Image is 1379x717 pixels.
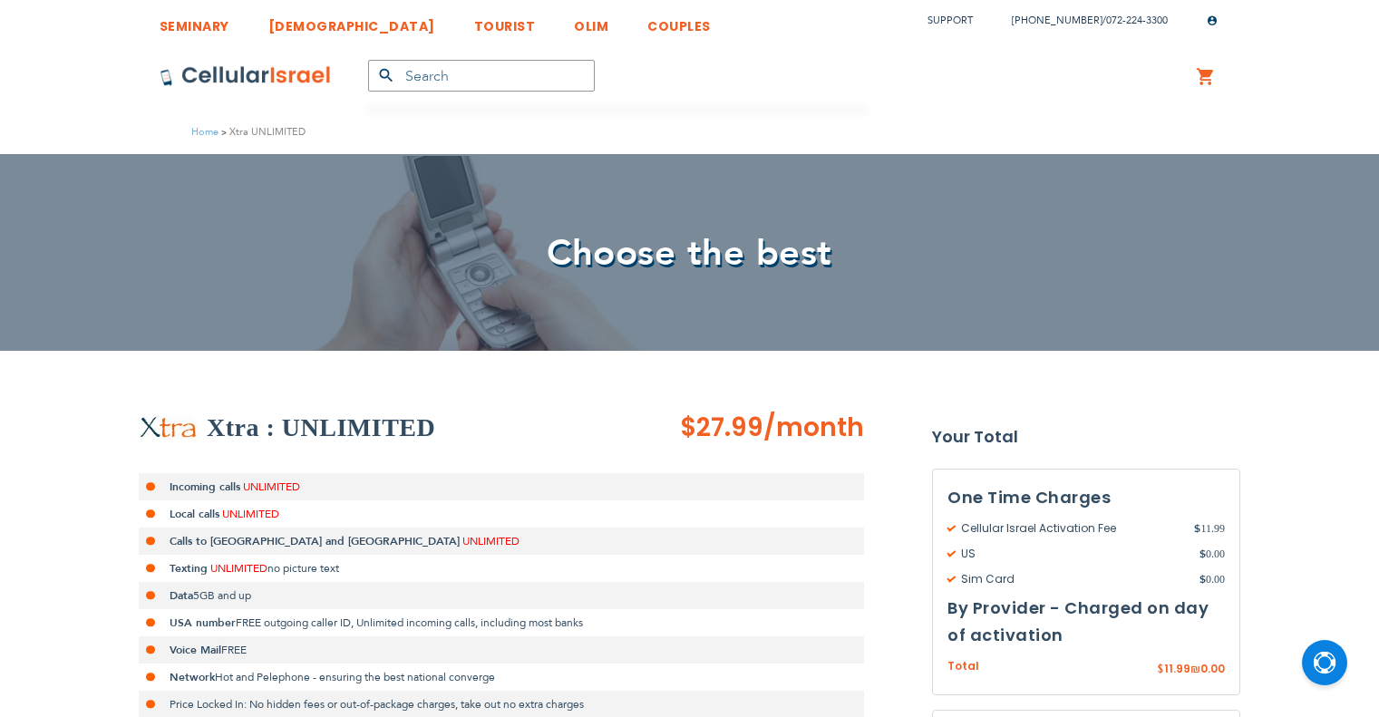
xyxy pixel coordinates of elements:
[932,423,1240,451] strong: Your Total
[221,643,247,657] span: FREE
[1199,546,1225,562] span: 0.00
[680,410,763,445] span: $27.99
[243,480,300,494] span: UNLIMITED
[160,65,332,87] img: Cellular Israel Logo
[462,534,520,548] span: UNLIMITED
[947,595,1225,649] h3: By Provider - Charged on day of activation
[170,561,208,576] strong: Texting
[574,5,608,38] a: OLIM
[207,410,435,446] h2: Xtra : UNLIMITED
[1199,546,1206,562] span: $
[474,5,536,38] a: TOURIST
[1190,662,1200,678] span: ₪
[191,125,219,139] a: Home
[994,7,1168,34] li: /
[170,670,215,684] strong: Network
[170,534,460,548] strong: Calls to [GEOGRAPHIC_DATA] and [GEOGRAPHIC_DATA]
[139,582,864,609] li: 5GB and up
[647,5,711,38] a: COUPLES
[1200,661,1225,676] span: 0.00
[215,670,495,684] span: Hot and Pelephone - ensuring the best national converge
[170,615,236,630] strong: USA number
[1157,662,1164,678] span: $
[236,615,583,630] span: FREE outgoing caller ID, Unlimited incoming calls, including most banks
[947,546,1199,562] span: US
[170,588,193,603] strong: Data
[547,228,832,278] span: Choose the best
[763,410,864,446] span: /month
[222,507,279,521] span: UNLIMITED
[160,5,229,38] a: SEMINARY
[219,123,306,140] li: Xtra UNLIMITED
[1164,661,1190,676] span: 11.99
[947,484,1225,511] h3: One Time Charges
[267,561,339,576] span: no picture text
[1199,571,1206,587] span: $
[139,416,198,440] img: Xtra UNLIMITED
[1194,520,1200,537] span: $
[1012,14,1102,27] a: [PHONE_NUMBER]
[947,520,1194,537] span: Cellular Israel Activation Fee
[170,480,240,494] strong: Incoming calls
[1194,520,1225,537] span: 11.99
[210,561,267,576] span: UNLIMITED
[170,643,221,657] strong: Voice Mail
[947,658,979,675] span: Total
[927,14,973,27] a: Support
[947,571,1199,587] span: Sim Card
[368,60,595,92] input: Search
[268,5,435,38] a: [DEMOGRAPHIC_DATA]
[1106,14,1168,27] a: 072-224-3300
[170,507,219,521] strong: Local calls
[1199,571,1225,587] span: 0.00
